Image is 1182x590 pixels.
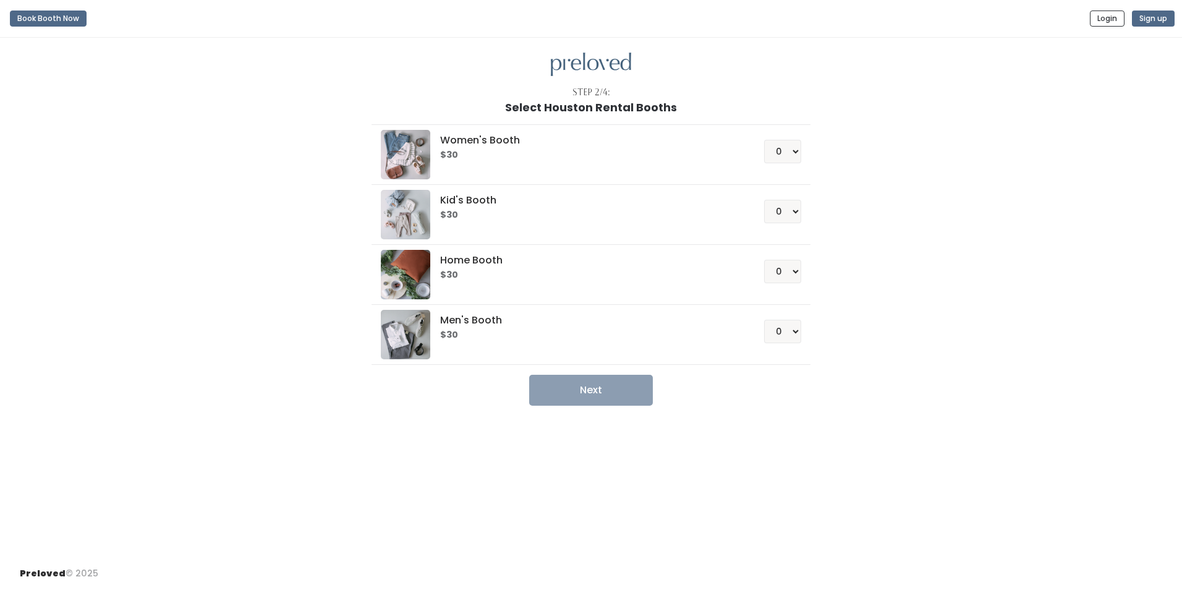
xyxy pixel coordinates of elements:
[440,270,734,280] h6: $30
[440,135,734,146] h5: Women's Booth
[381,310,430,359] img: preloved logo
[551,53,631,77] img: preloved logo
[572,86,610,99] div: Step 2/4:
[20,557,98,580] div: © 2025
[1090,11,1125,27] button: Login
[440,195,734,206] h5: Kid's Booth
[529,375,653,406] button: Next
[440,255,734,266] h5: Home Booth
[10,11,87,27] button: Book Booth Now
[1132,11,1175,27] button: Sign up
[440,330,734,340] h6: $30
[440,210,734,220] h6: $30
[440,315,734,326] h5: Men's Booth
[505,101,677,114] h1: Select Houston Rental Booths
[381,190,430,239] img: preloved logo
[440,150,734,160] h6: $30
[10,5,87,32] a: Book Booth Now
[20,567,66,579] span: Preloved
[381,250,430,299] img: preloved logo
[381,130,430,179] img: preloved logo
